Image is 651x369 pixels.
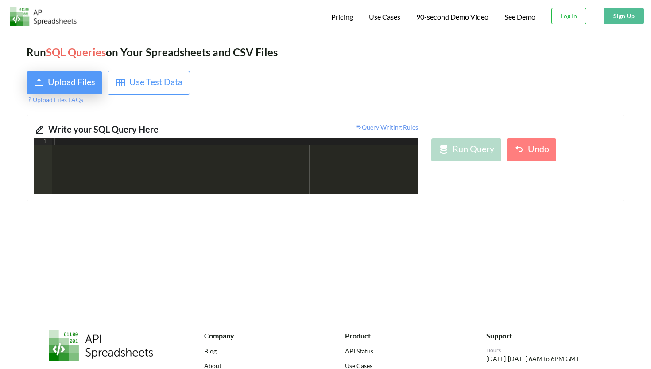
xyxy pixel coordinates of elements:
[34,138,52,145] div: 1
[416,13,488,20] span: 90-second Demo Video
[27,44,624,60] div: Run on Your Spreadsheets and CSV Files
[49,330,153,361] img: API Spreadsheets Logo
[369,12,400,21] span: Use Cases
[129,75,182,91] div: Use Test Data
[345,330,461,341] div: Product
[604,8,644,24] button: Sign Up
[27,71,102,94] button: Upload Files
[453,142,494,158] div: Run Query
[507,138,556,161] button: Undo
[48,122,220,138] div: Write your SQL Query Here
[504,12,535,22] a: See Demo
[331,12,353,21] span: Pricing
[528,142,549,158] div: Undo
[551,8,586,24] button: Log In
[356,123,418,131] span: Query Writing Rules
[486,330,603,341] div: Support
[10,7,77,26] img: Logo.png
[46,46,106,59] span: SQL Queries
[486,354,603,363] p: [DATE]-[DATE] 6AM to 6PM GMT
[108,71,190,95] button: Use Test Data
[48,75,95,91] div: Upload Files
[486,346,603,354] div: Hours
[204,330,321,341] div: Company
[345,346,461,356] a: API Status
[431,138,501,161] button: Run Query
[27,96,83,103] span: Upload Files FAQs
[204,346,321,356] a: Blog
